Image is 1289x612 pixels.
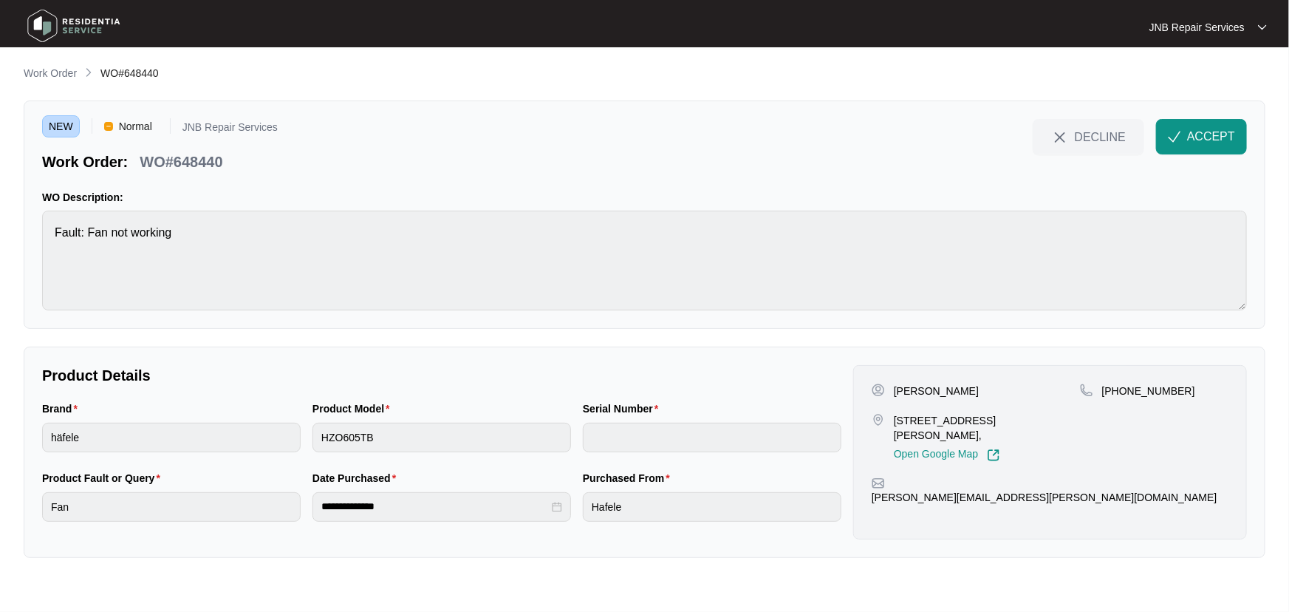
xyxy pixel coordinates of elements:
[321,499,549,514] input: Date Purchased
[583,492,841,522] input: Purchased From
[1156,119,1247,154] button: check-IconACCEPT
[42,471,166,486] label: Product Fault or Query
[140,152,222,172] p: WO#648440
[312,471,402,486] label: Date Purchased
[894,449,1000,462] a: Open Google Map
[104,122,113,131] img: Vercel Logo
[1051,129,1069,146] img: close-Icon
[1168,130,1181,143] img: check-Icon
[894,413,1080,443] p: [STREET_ADDRESS][PERSON_NAME],
[583,423,841,452] input: Serial Number
[113,115,158,137] span: Normal
[1187,128,1235,146] span: ACCEPT
[312,423,571,452] input: Product Model
[872,477,885,490] img: map-pin
[100,67,159,79] span: WO#648440
[1080,384,1093,397] img: map-pin
[987,449,1000,462] img: Link-External
[21,66,80,82] a: Work Order
[42,152,128,172] p: Work Order:
[42,211,1247,310] textarea: Fault: Fan not working
[42,365,841,386] p: Product Details
[894,384,979,398] p: [PERSON_NAME]
[1075,129,1126,145] span: DECLINE
[872,384,885,397] img: user-pin
[42,492,301,522] input: Product Fault or Query
[583,471,676,486] label: Purchased From
[1258,24,1267,31] img: dropdown arrow
[312,401,396,416] label: Product Model
[42,190,1247,205] p: WO Description:
[22,4,126,48] img: residentia service logo
[83,67,95,78] img: chevron-right
[182,122,278,137] p: JNB Repair Services
[24,66,77,81] p: Work Order
[583,401,664,416] label: Serial Number
[1149,20,1245,35] p: JNB Repair Services
[872,413,885,426] img: map-pin
[42,401,83,416] label: Brand
[1102,384,1195,398] p: [PHONE_NUMBER]
[1033,119,1144,154] button: close-IconDECLINE
[872,490,1217,505] p: [PERSON_NAME][EMAIL_ADDRESS][PERSON_NAME][DOMAIN_NAME]
[42,423,301,452] input: Brand
[42,115,80,137] span: NEW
